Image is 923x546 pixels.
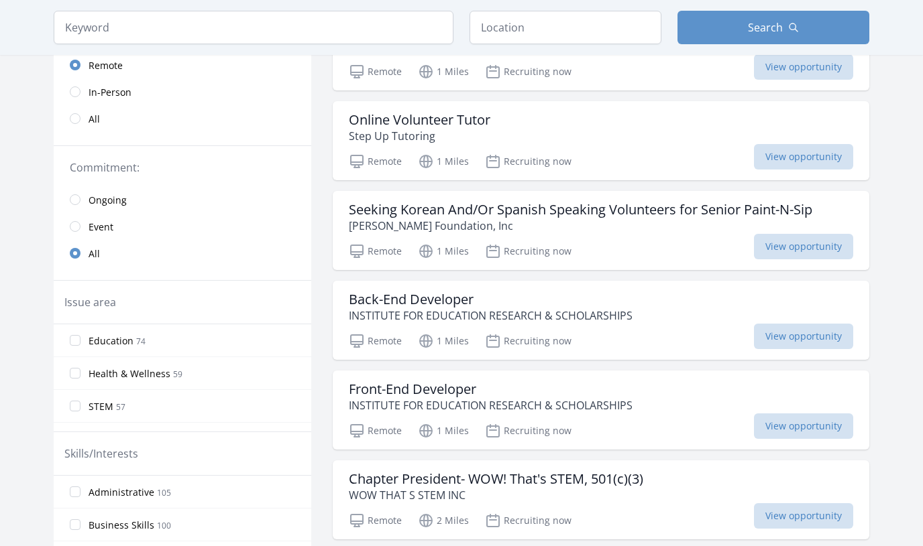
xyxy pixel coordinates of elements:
[333,281,869,360] a: Back-End Developer INSTITUTE FOR EDUCATION RESEARCH & SCHOLARSHIPS Remote 1 Miles Recruiting now ...
[754,144,853,169] span: View opportunity
[349,381,633,397] h3: Front-End Developer
[89,486,154,499] span: Administrative
[677,11,869,44] button: Search
[485,423,572,439] p: Recruiting now
[54,78,311,105] a: In-Person
[485,153,572,169] p: Recruiting now
[485,333,572,349] p: Recruiting now
[349,112,490,128] h3: Online Volunteer Tutor
[70,159,295,176] legend: Commitment:
[418,513,469,529] p: 2 Miles
[349,202,812,218] h3: Seeking Korean And/Or Spanish Speaking Volunteers for Senior Paint-N-Sip
[349,397,633,413] p: INSTITUTE FOR EDUCATION RESEARCH & SCHOLARSHIPS
[754,54,853,80] span: View opportunity
[485,513,572,529] p: Recruiting now
[485,64,572,80] p: Recruiting now
[157,487,171,498] span: 105
[418,243,469,259] p: 1 Miles
[89,86,131,99] span: In-Person
[349,513,402,529] p: Remote
[349,64,402,80] p: Remote
[70,519,80,530] input: Business Skills 100
[54,240,311,267] a: All
[333,101,869,180] a: Online Volunteer Tutor Step Up Tutoring Remote 1 Miles Recruiting now View opportunity
[754,413,853,439] span: View opportunity
[485,243,572,259] p: Recruiting now
[70,368,80,379] input: Health & Wellness 59
[89,334,133,348] span: Education
[173,368,182,380] span: 59
[418,64,469,80] p: 1 Miles
[64,446,138,462] legend: Skills/Interests
[54,11,453,44] input: Keyword
[418,153,469,169] p: 1 Miles
[754,324,853,349] span: View opportunity
[349,128,490,144] p: Step Up Tutoring
[89,113,100,126] span: All
[70,335,80,346] input: Education 74
[89,59,123,72] span: Remote
[54,186,311,213] a: Ongoing
[54,105,311,132] a: All
[116,401,125,413] span: 57
[349,487,643,503] p: WOW THAT S STEM INC
[349,291,633,308] h3: Back-End Developer
[349,218,812,234] p: [PERSON_NAME] Foundation, Inc
[418,333,469,349] p: 1 Miles
[333,370,869,450] a: Front-End Developer INSTITUTE FOR EDUCATION RESEARCH & SCHOLARSHIPS Remote 1 Miles Recruiting now...
[349,308,633,324] p: INSTITUTE FOR EDUCATION RESEARCH & SCHOLARSHIPS
[754,234,853,259] span: View opportunity
[70,486,80,497] input: Administrative 105
[64,294,116,310] legend: Issue area
[418,423,469,439] p: 1 Miles
[89,194,127,207] span: Ongoing
[70,401,80,411] input: STEM 57
[89,519,154,532] span: Business Skills
[349,423,402,439] p: Remote
[754,503,853,529] span: View opportunity
[349,243,402,259] p: Remote
[333,460,869,539] a: Chapter President- WOW! That's STEM, 501(c)(3) WOW THAT S STEM INC Remote 2 Miles Recruiting now ...
[748,19,783,36] span: Search
[157,520,171,531] span: 100
[333,191,869,270] a: Seeking Korean And/Or Spanish Speaking Volunteers for Senior Paint-N-Sip [PERSON_NAME] Foundation...
[349,471,643,487] h3: Chapter President- WOW! That's STEM, 501(c)(3)
[349,333,402,349] p: Remote
[89,400,113,413] span: STEM
[54,52,311,78] a: Remote
[89,247,100,261] span: All
[89,367,170,381] span: Health & Wellness
[54,213,311,240] a: Event
[89,220,113,234] span: Event
[136,336,146,347] span: 74
[470,11,661,44] input: Location
[349,153,402,169] p: Remote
